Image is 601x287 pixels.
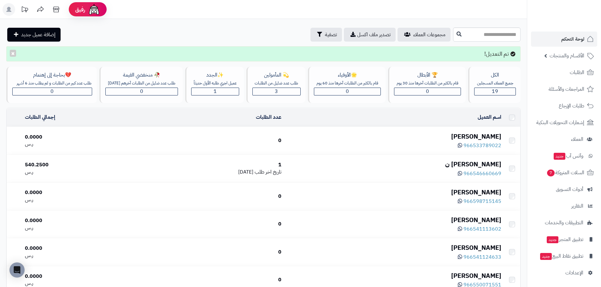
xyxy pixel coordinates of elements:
[474,80,516,86] div: جميع العملاء المسجلين
[553,152,583,160] span: وآتس آب
[558,5,595,18] img: logo-2.png
[135,137,281,144] div: 0
[531,232,597,247] a: تطبيق المتجرجديد
[463,225,501,233] span: 966541113602
[5,67,98,103] a: 💔بحاجة إلى إهتمامطلب عدد كبير من الطلبات و لم يطلب منذ 6 أشهر0
[314,80,381,86] div: قام بالكثير من الطلبات آخرها منذ 60 يوم
[184,67,245,103] a: ✨الجددعميل اجري طلبه الأول حديثاّ1
[17,3,32,17] a: تحديثات المنصة
[540,253,552,260] span: جديد
[554,153,565,160] span: جديد
[565,268,583,277] span: الإعدادات
[135,249,281,256] div: 0
[314,72,381,79] div: 🌟الأوفياء
[531,198,597,214] a: التقارير
[245,67,307,103] a: 💫 المأمولينطلب عدد ضئيل من الطلبات3
[458,225,501,233] a: 966541113602
[394,80,461,86] div: قام بالكثير من الطلبات آخرها منذ 30 يوم
[140,88,143,95] span: 0
[286,160,501,169] div: [PERSON_NAME] ن
[458,253,501,261] a: 966541124633
[135,276,281,284] div: 0
[547,169,555,176] span: 7
[531,215,597,230] a: التطبيقات والخدمات
[474,72,516,79] div: الكل
[547,236,558,243] span: جديد
[214,88,217,95] span: 1
[25,224,130,232] div: ر.س
[531,148,597,164] a: وآتس آبجديد
[255,168,281,176] span: تاريخ اخر طلب
[463,198,501,205] span: 966598715145
[559,101,584,110] span: طلبات الإرجاع
[344,28,396,42] a: تصدير ملف اكسل
[467,67,522,103] a: الكلجميع العملاء المسجلين19
[310,28,342,42] button: تصفية
[191,80,239,86] div: عميل اجري طلبه الأول حديثاّ
[105,80,178,86] div: طلب عدد ضئيل من الطلبات آخرهم [DATE]
[545,218,583,227] span: التطبيقات والخدمات
[25,169,130,176] div: ر.س
[7,28,61,42] a: إضافة عميل جديد
[50,88,54,95] span: 0
[463,253,501,261] span: 966541124633
[492,88,498,95] span: 19
[426,88,429,95] span: 0
[25,141,130,148] div: ر.س
[6,46,521,61] div: تم التعديل!
[135,161,281,169] div: 1
[135,169,281,176] div: [DATE]
[531,32,597,47] a: لوحة التحكم
[105,72,178,79] div: 🥀 منخفضي القيمة
[286,243,501,252] div: [PERSON_NAME]
[286,132,501,141] div: [PERSON_NAME]
[531,82,597,97] a: المراجعات والأسئلة
[286,271,501,280] div: [PERSON_NAME]
[25,280,130,287] div: ر.س
[307,67,387,103] a: 🌟الأوفياءقام بالكثير من الطلبات آخرها منذ 60 يوم0
[286,215,501,225] div: [PERSON_NAME]
[12,72,92,79] div: 💔بحاجة إلى إهتمام
[531,165,597,180] a: السلات المتروكة7
[536,118,584,127] span: إشعارات التحويلات البنكية
[88,3,100,16] img: ai-face.png
[75,6,85,13] span: رفيق
[458,170,501,177] a: 966546660669
[275,88,278,95] span: 3
[413,31,445,38] span: مجموعات العملاء
[252,80,301,86] div: طلب عدد ضئيل من الطلبات
[25,273,130,280] div: 0.0000
[25,134,130,141] div: 0.0000
[556,185,583,194] span: أدوات التسويق
[531,265,597,280] a: الإعدادات
[394,72,461,79] div: 🏆 الأبطال
[546,168,584,177] span: السلات المتروكة
[463,142,501,149] span: 966533789022
[16,80,92,86] div: طلب عدد كبير من الطلبات و لم يطلب منذ 6 أشهر
[561,35,584,43] span: لوحة التحكم
[135,221,281,228] div: 0
[398,28,451,42] a: مجموعات العملاء
[346,88,349,95] span: 0
[539,252,583,261] span: تطبيق نقاط البيع
[191,72,239,79] div: ✨الجدد
[531,249,597,264] a: تطبيق نقاط البيعجديد
[357,31,391,38] span: تصدير ملف اكسل
[25,189,130,196] div: 0.0000
[531,115,597,130] a: إشعارات التحويلات البنكية
[478,113,501,121] a: اسم العميل
[25,113,55,121] a: إجمالي الطلبات
[135,193,281,200] div: 0
[531,65,597,80] a: الطلبات
[25,252,130,259] div: ر.س
[550,51,584,60] span: الأقسام والمنتجات
[325,31,337,38] span: تصفية
[9,262,25,278] div: Open Intercom Messenger
[98,67,184,103] a: 🥀 منخفضي القيمةطلب عدد ضئيل من الطلبات آخرهم [DATE]0
[387,67,467,103] a: 🏆 الأبطالقام بالكثير من الطلبات آخرها منذ 30 يوم0
[549,85,584,94] span: المراجعات والأسئلة
[546,235,583,244] span: تطبيق المتجر
[571,202,583,210] span: التقارير
[21,31,56,38] span: إضافة عميل جديد
[286,188,501,197] div: [PERSON_NAME]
